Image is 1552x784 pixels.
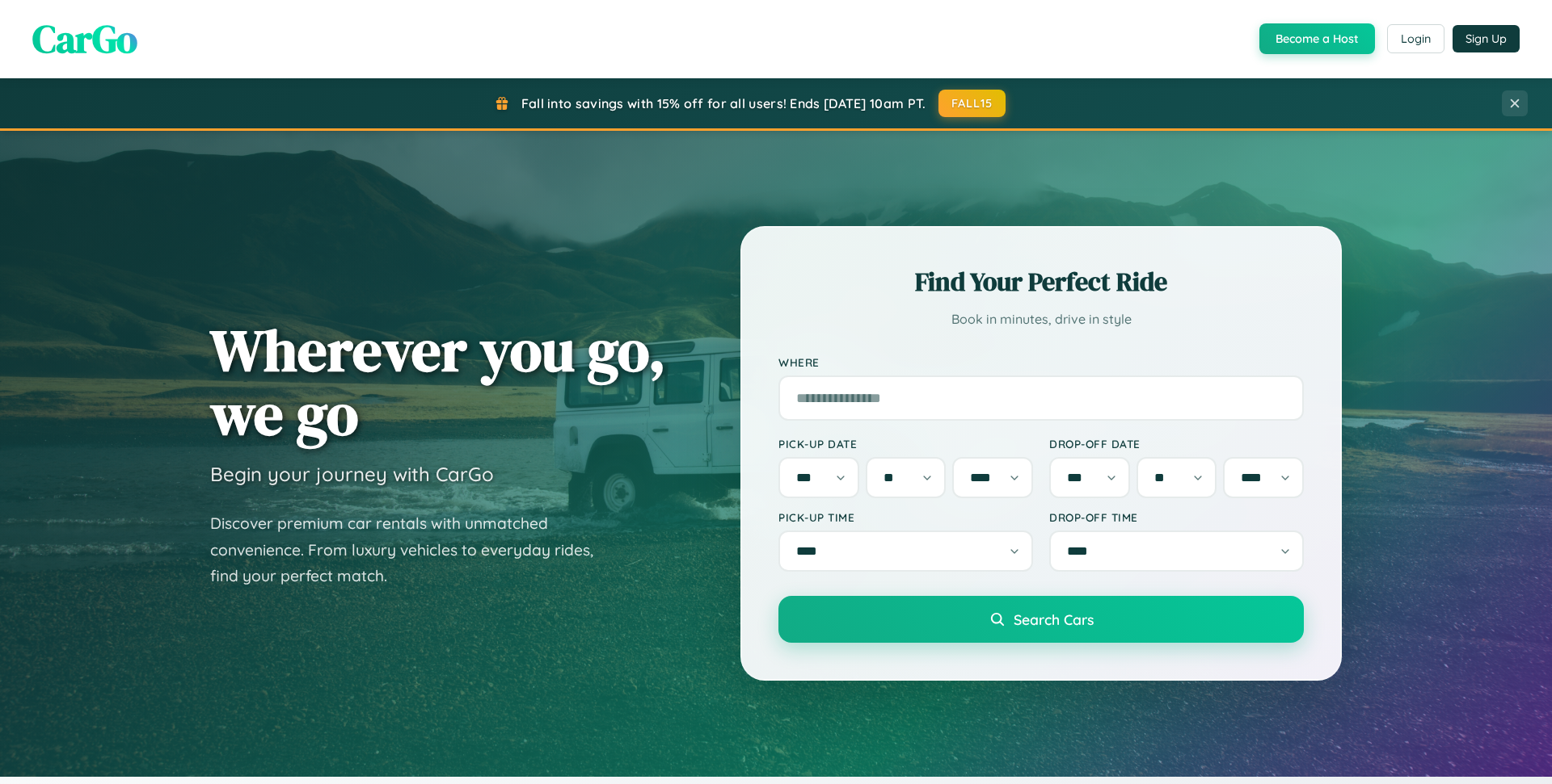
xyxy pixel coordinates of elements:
[778,437,1033,451] label: Pick-up Date
[32,12,137,65] span: CarGo
[210,462,494,486] h3: Begin your journey with CarGo
[778,596,1304,643] button: Search Cars
[1387,24,1444,53] button: Login
[210,318,666,446] h1: Wherever you go, we go
[778,510,1033,524] label: Pick-up Time
[1453,25,1520,52] button: Sign Up
[210,510,614,589] p: Discover premium car rentals with unmatched convenience. From luxury vehicles to everyday rides, ...
[521,95,926,111] span: Fall into savings with 15% off for all users! Ends [DATE] 10am PT.
[1049,510,1304,524] label: Drop-off Time
[1259,23,1375,54] button: Become a Host
[778,308,1304,331] p: Book in minutes, drive in style
[1014,610,1094,628] span: Search Cars
[778,355,1304,369] label: Where
[778,264,1304,300] h2: Find Your Perfect Ride
[938,90,1006,117] button: FALL15
[1049,437,1304,451] label: Drop-off Date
